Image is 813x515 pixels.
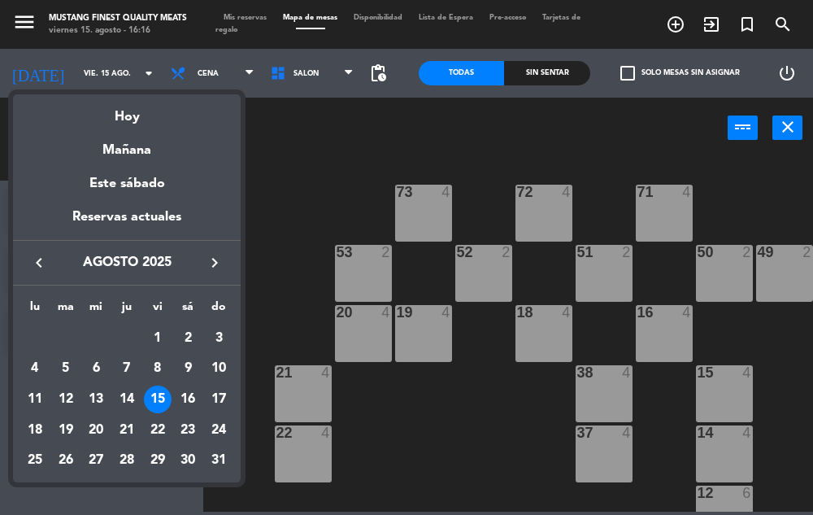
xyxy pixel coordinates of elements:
[173,446,204,477] td: 30 de agosto de 2025
[144,447,172,475] div: 29
[21,386,49,413] div: 11
[20,415,50,446] td: 18 de agosto de 2025
[111,415,142,446] td: 21 de agosto de 2025
[82,355,110,382] div: 6
[82,447,110,475] div: 27
[80,415,111,446] td: 20 de agosto de 2025
[174,447,202,475] div: 30
[142,354,173,385] td: 8 de agosto de 2025
[21,417,49,444] div: 18
[200,252,229,273] button: keyboard_arrow_right
[13,161,241,207] div: Este sábado
[80,354,111,385] td: 6 de agosto de 2025
[203,415,234,446] td: 24 de agosto de 2025
[52,386,80,413] div: 12
[205,386,233,413] div: 17
[174,417,202,444] div: 23
[80,298,111,323] th: miércoles
[50,298,81,323] th: martes
[50,354,81,385] td: 5 de agosto de 2025
[174,386,202,413] div: 16
[111,354,142,385] td: 7 de agosto de 2025
[54,252,200,273] span: agosto 2025
[20,323,142,354] td: AGO.
[142,415,173,446] td: 22 de agosto de 2025
[142,298,173,323] th: viernes
[174,355,202,382] div: 9
[205,253,224,273] i: keyboard_arrow_right
[144,355,172,382] div: 8
[21,355,49,382] div: 4
[203,384,234,415] td: 17 de agosto de 2025
[203,446,234,477] td: 31 de agosto de 2025
[50,415,81,446] td: 19 de agosto de 2025
[20,446,50,477] td: 25 de agosto de 2025
[173,354,204,385] td: 9 de agosto de 2025
[203,298,234,323] th: domingo
[52,447,80,475] div: 26
[21,447,49,475] div: 25
[142,384,173,415] td: 15 de agosto de 2025
[173,298,204,323] th: sábado
[203,354,234,385] td: 10 de agosto de 2025
[144,386,172,413] div: 15
[13,207,241,240] div: Reservas actuales
[173,384,204,415] td: 16 de agosto de 2025
[82,417,110,444] div: 20
[113,417,141,444] div: 21
[20,298,50,323] th: lunes
[50,384,81,415] td: 12 de agosto de 2025
[203,323,234,354] td: 3 de agosto de 2025
[52,417,80,444] div: 19
[173,323,204,354] td: 2 de agosto de 2025
[142,323,173,354] td: 1 de agosto de 2025
[205,417,233,444] div: 24
[13,128,241,161] div: Mañana
[111,384,142,415] td: 14 de agosto de 2025
[113,447,141,475] div: 28
[20,384,50,415] td: 11 de agosto de 2025
[144,417,172,444] div: 22
[205,355,233,382] div: 10
[111,298,142,323] th: jueves
[20,354,50,385] td: 4 de agosto de 2025
[29,253,49,273] i: keyboard_arrow_left
[24,252,54,273] button: keyboard_arrow_left
[52,355,80,382] div: 5
[205,447,233,475] div: 31
[80,384,111,415] td: 13 de agosto de 2025
[13,94,241,128] div: Hoy
[144,325,172,352] div: 1
[50,446,81,477] td: 26 de agosto de 2025
[173,415,204,446] td: 23 de agosto de 2025
[113,386,141,413] div: 14
[80,446,111,477] td: 27 de agosto de 2025
[205,325,233,352] div: 3
[82,386,110,413] div: 13
[142,446,173,477] td: 29 de agosto de 2025
[174,325,202,352] div: 2
[111,446,142,477] td: 28 de agosto de 2025
[113,355,141,382] div: 7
